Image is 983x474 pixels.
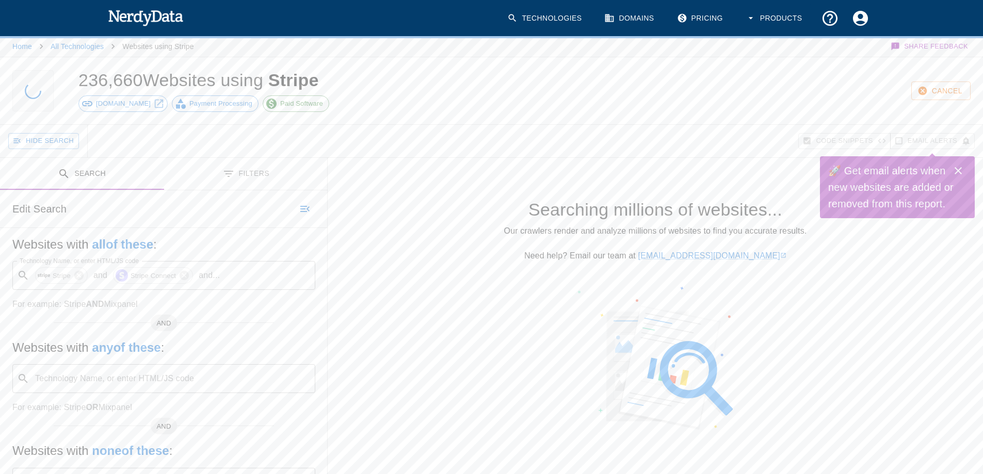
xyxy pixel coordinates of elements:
[598,3,662,34] a: Domains
[344,225,966,262] p: Our crawlers render and analyze millions of websites to find you accurate results. Need help? Ema...
[89,269,111,282] p: and
[845,3,876,34] button: Account Settings
[108,7,184,28] img: NerdyData.com
[12,236,315,253] h5: Websites with :
[501,3,590,34] a: Technologies
[172,95,259,112] a: Payment Processing
[151,318,178,329] span: AND
[931,401,971,440] iframe: Drift Widget Chat Controller
[78,95,168,112] a: [DOMAIN_NAME]
[268,70,319,90] span: Stripe
[184,99,258,109] span: Payment Processing
[122,41,194,52] p: Websites using Stripe
[815,3,845,34] button: Support and Documentation
[275,99,329,109] span: Paid Software
[90,99,156,109] span: [DOMAIN_NAME]
[948,160,969,181] button: Close
[92,340,160,354] b: any of these
[739,3,811,34] button: Products
[12,401,315,414] p: For example: Stripe Mixpanel
[12,36,194,57] nav: breadcrumb
[344,199,966,221] h4: Searching millions of websites...
[889,36,971,57] button: Share Feedback
[86,403,98,412] b: OR
[638,251,786,260] a: [EMAIL_ADDRESS][DOMAIN_NAME]
[8,133,79,149] button: Hide Search
[828,162,954,212] h6: 🚀 Get email alerts when new websites are added or removed from this report.
[151,421,178,432] span: AND
[911,81,971,101] button: Cancel
[51,42,104,51] a: All Technologies
[164,158,328,190] button: Filters
[12,339,315,356] h5: Websites with :
[12,298,315,310] p: For example: Stripe Mixpanel
[195,269,224,282] p: and ...
[92,444,169,457] b: none of these
[671,3,731,34] a: Pricing
[86,300,104,308] b: AND
[92,237,153,251] b: all of these
[20,256,139,265] label: Technology Name, or enter HTML/JS code
[12,443,315,459] h5: Websites with :
[78,70,319,90] h1: 236,660 Websites using
[12,201,67,217] h6: Edit Search
[12,42,32,51] a: Home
